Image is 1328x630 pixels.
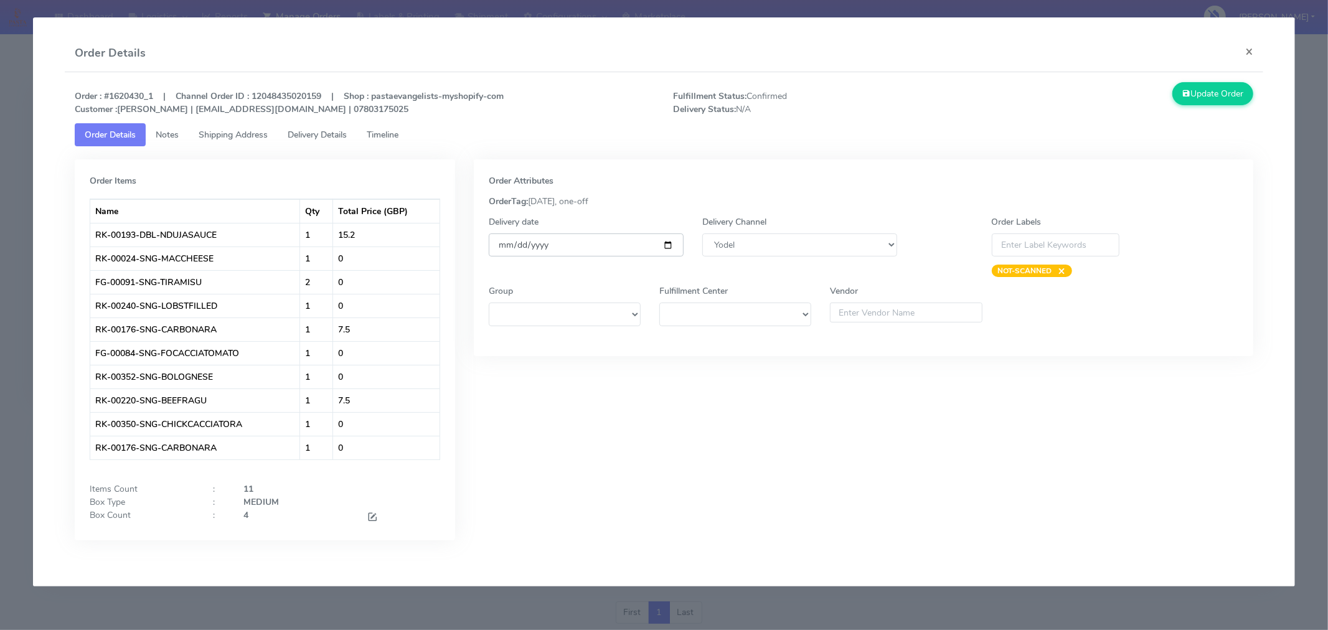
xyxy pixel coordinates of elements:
button: Update Order [1172,82,1253,105]
td: 1 [300,436,333,459]
label: Group [489,284,513,298]
td: 0 [333,436,440,459]
label: Delivery date [489,215,539,228]
td: RK-00176-SNG-CARBONARA [90,317,300,341]
td: 7.5 [333,317,440,341]
div: Box Type [80,496,204,509]
td: RK-00350-SNG-CHICKCACCIATORA [90,412,300,436]
td: 0 [333,247,440,270]
span: Delivery Details [288,129,347,141]
span: Notes [156,129,179,141]
strong: Order : #1620430_1 | Channel Order ID : 12048435020159 | Shop : pastaevangelists-myshopify-com [P... [75,90,504,115]
th: Qty [300,199,333,223]
span: Shipping Address [199,129,268,141]
td: 1 [300,317,333,341]
strong: NOT-SCANNED [998,266,1052,276]
td: RK-00193-DBL-NDUJASAUCE [90,223,300,247]
td: 1 [300,294,333,317]
td: FG-00091-SNG-TIRAMISU [90,270,300,294]
td: 0 [333,294,440,317]
div: : [204,482,234,496]
td: 1 [300,247,333,270]
strong: Order Attributes [489,175,553,187]
td: 15.2 [333,223,440,247]
span: Confirmed N/A [664,90,963,116]
td: 1 [300,223,333,247]
strong: Fulfillment Status: [673,90,746,102]
td: 7.5 [333,388,440,412]
strong: 11 [243,483,253,495]
span: Order Details [85,129,136,141]
th: Name [90,199,300,223]
label: Fulfillment Center [659,284,728,298]
label: Delivery Channel [702,215,766,228]
td: 0 [333,270,440,294]
td: RK-00024-SNG-MACCHEESE [90,247,300,270]
td: 0 [333,365,440,388]
td: RK-00220-SNG-BEEFRAGU [90,388,300,412]
div: : [204,496,234,509]
td: 2 [300,270,333,294]
div: [DATE], one-off [479,195,1248,208]
td: 1 [300,388,333,412]
td: FG-00084-SNG-FOCACCIATOMATO [90,341,300,365]
strong: 4 [243,509,248,521]
input: Enter Label Keywords [992,233,1120,256]
td: RK-00352-SNG-BOLOGNESE [90,365,300,388]
td: 1 [300,365,333,388]
td: 0 [333,341,440,365]
strong: Delivery Status: [673,103,736,115]
strong: Customer : [75,103,117,115]
span: Timeline [367,129,398,141]
td: RK-00176-SNG-CARBONARA [90,436,300,459]
button: Close [1235,35,1263,68]
strong: Order Items [90,175,136,187]
ul: Tabs [75,123,1253,146]
input: Enter Vendor Name [830,303,982,322]
label: Order Labels [992,215,1042,228]
div: : [204,509,234,525]
div: Box Count [80,509,204,525]
td: 0 [333,412,440,436]
label: Vendor [830,284,858,298]
th: Total Price (GBP) [333,199,440,223]
strong: MEDIUM [243,496,279,508]
div: Items Count [80,482,204,496]
td: RK-00240-SNG-LOBSTFILLED [90,294,300,317]
strong: OrderTag: [489,195,528,207]
td: 1 [300,412,333,436]
td: 1 [300,341,333,365]
h4: Order Details [75,45,146,62]
span: × [1052,265,1066,277]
